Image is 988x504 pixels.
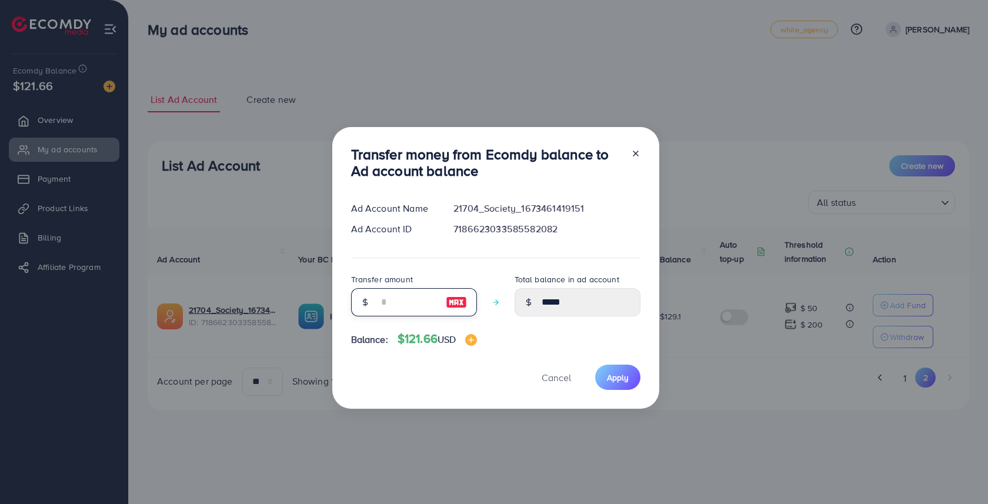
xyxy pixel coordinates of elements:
button: Cancel [527,365,586,390]
span: USD [438,333,456,346]
img: image [446,295,467,309]
div: 21704_Society_1673461419151 [444,202,649,215]
div: 7186623033585582082 [444,222,649,236]
span: Cancel [542,371,571,384]
h4: $121.66 [398,332,478,346]
iframe: Chat [938,451,979,495]
label: Transfer amount [351,273,413,285]
span: Apply [607,372,629,383]
img: image [465,334,477,346]
button: Apply [595,365,640,390]
label: Total balance in ad account [515,273,619,285]
div: Ad Account ID [342,222,445,236]
h3: Transfer money from Ecomdy balance to Ad account balance [351,146,622,180]
span: Balance: [351,333,388,346]
div: Ad Account Name [342,202,445,215]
